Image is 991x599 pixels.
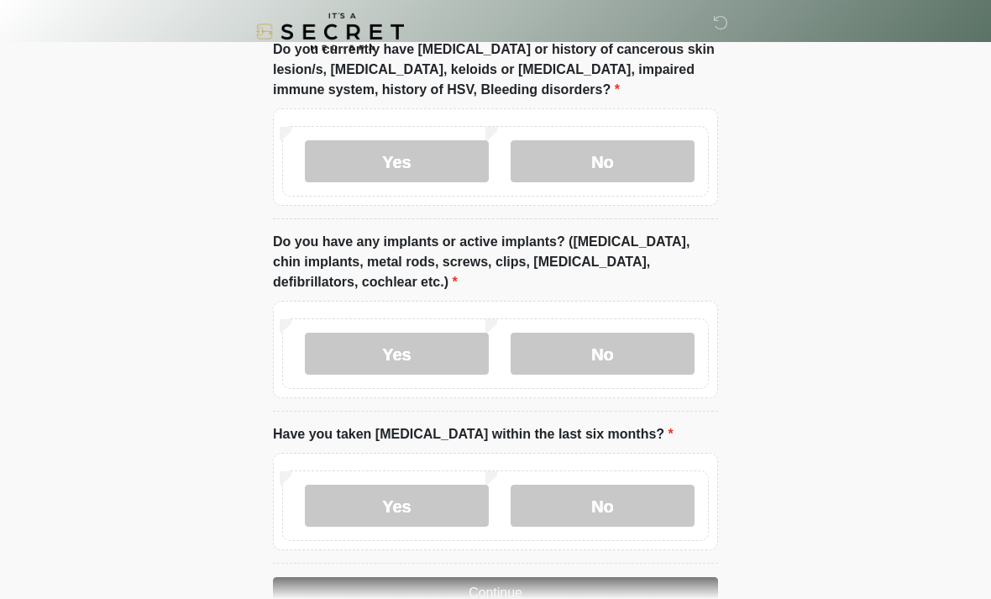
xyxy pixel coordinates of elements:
label: Yes [305,333,489,375]
img: It's A Secret Med Spa Logo [256,13,404,50]
label: Do you currently have [MEDICAL_DATA] or history of cancerous skin lesion/s, [MEDICAL_DATA], keloi... [273,39,718,100]
label: Do you have any implants or active implants? ([MEDICAL_DATA], chin implants, metal rods, screws, ... [273,232,718,292]
label: Have you taken [MEDICAL_DATA] within the last six months? [273,424,674,444]
label: Yes [305,140,489,182]
label: No [511,333,695,375]
label: No [511,140,695,182]
label: Yes [305,485,489,527]
label: No [511,485,695,527]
